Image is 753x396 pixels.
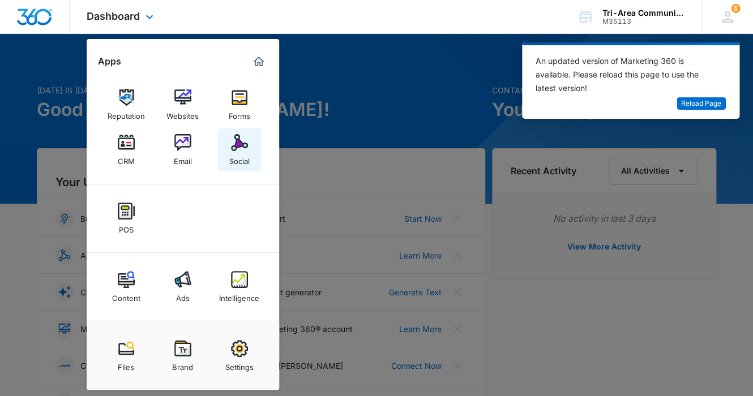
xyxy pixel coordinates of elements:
span: Dashboard [87,10,140,22]
div: Brand [172,357,193,372]
a: Brand [161,334,204,377]
h2: Apps [98,56,121,67]
div: CRM [118,151,135,166]
div: Forms [229,106,250,120]
a: Intelligence [218,265,261,308]
span: 5 [731,4,740,13]
div: Websites [166,106,199,120]
div: Ads [176,288,190,303]
a: Forms [218,83,261,126]
a: Files [105,334,148,377]
div: Files [118,357,134,372]
div: notifications count [731,4,740,13]
div: Reputation [108,106,145,120]
a: CRM [105,128,148,171]
div: An updated version of Marketing 360 is available. Please reload this page to use the latest version! [536,54,712,95]
span: Reload Page [681,98,721,109]
div: account id [602,18,685,25]
div: Content [112,288,140,303]
div: Intelligence [219,288,259,303]
a: POS [105,197,148,240]
a: Ads [161,265,204,308]
a: Social [218,128,261,171]
a: Content [105,265,148,308]
div: Social [229,151,250,166]
div: Settings [225,357,254,372]
a: Reputation [105,83,148,126]
a: Settings [218,334,261,377]
div: Email [174,151,192,166]
a: Email [161,128,204,171]
div: account name [602,8,685,18]
a: Websites [161,83,204,126]
a: Marketing 360® Dashboard [250,53,268,71]
div: POS [119,219,134,234]
button: Reload Page [677,97,726,110]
